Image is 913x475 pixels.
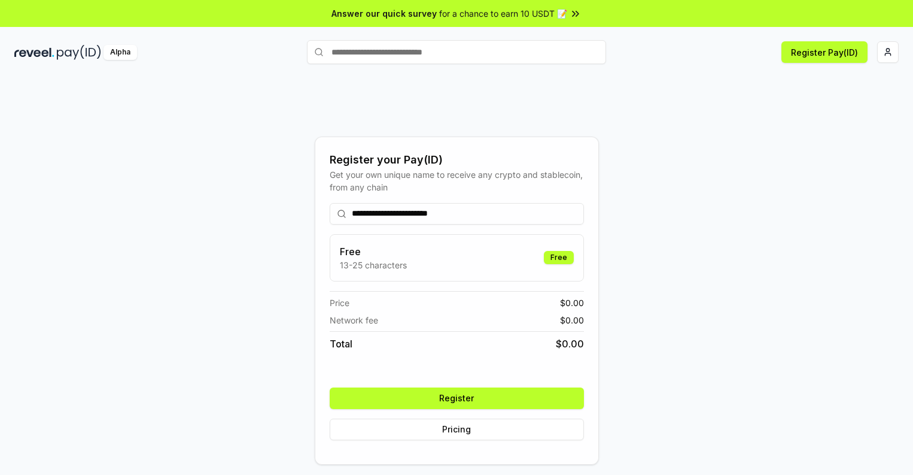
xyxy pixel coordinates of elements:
[340,259,407,271] p: 13-25 characters
[330,337,352,351] span: Total
[330,388,584,409] button: Register
[330,297,349,309] span: Price
[104,45,137,60] div: Alpha
[14,45,54,60] img: reveel_dark
[560,314,584,326] span: $ 0.00
[330,419,584,440] button: Pricing
[330,168,584,193] div: Get your own unique name to receive any crypto and stablecoin, from any chain
[544,251,574,264] div: Free
[340,244,407,259] h3: Free
[330,152,584,168] div: Register your Pay(ID)
[330,314,378,326] span: Network fee
[439,7,567,20] span: for a chance to earn 10 USDT 📝
[331,7,437,20] span: Answer our quick survey
[57,45,101,60] img: pay_id
[560,297,584,309] span: $ 0.00
[556,337,584,351] span: $ 0.00
[781,41,868,63] button: Register Pay(ID)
